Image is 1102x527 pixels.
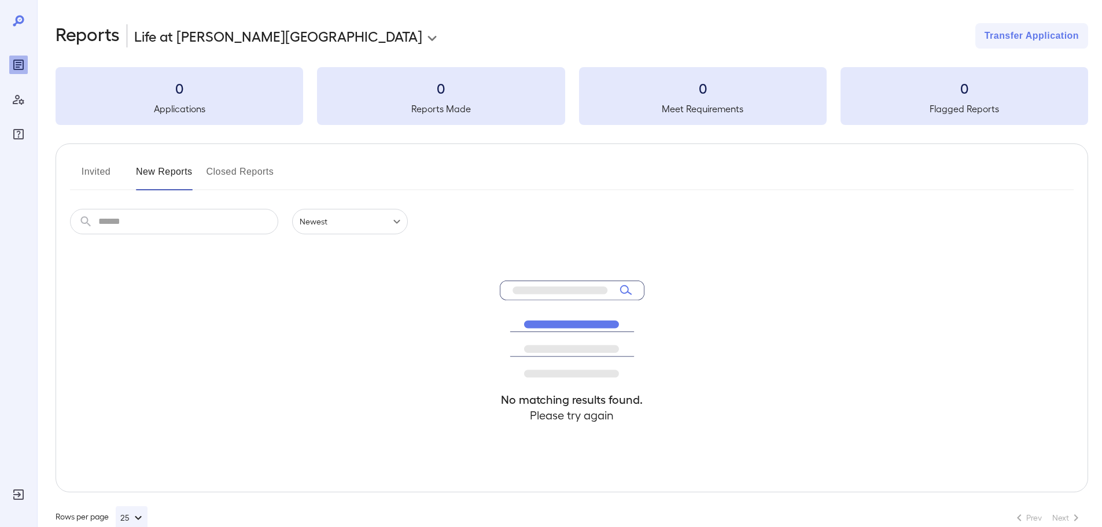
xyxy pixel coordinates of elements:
[9,90,28,109] div: Manage Users
[841,79,1088,97] h3: 0
[56,79,303,97] h3: 0
[317,79,565,97] h3: 0
[975,23,1088,49] button: Transfer Application
[500,392,644,407] h4: No matching results found.
[500,407,644,423] h4: Please try again
[70,163,122,190] button: Invited
[56,67,1088,125] summary: 0Applications0Reports Made0Meet Requirements0Flagged Reports
[1007,508,1088,527] nav: pagination navigation
[56,102,303,116] h5: Applications
[579,79,827,97] h3: 0
[841,102,1088,116] h5: Flagged Reports
[9,125,28,143] div: FAQ
[9,485,28,504] div: Log Out
[56,23,120,49] h2: Reports
[207,163,274,190] button: Closed Reports
[292,209,408,234] div: Newest
[317,102,565,116] h5: Reports Made
[579,102,827,116] h5: Meet Requirements
[136,163,193,190] button: New Reports
[134,27,422,45] p: Life at [PERSON_NAME][GEOGRAPHIC_DATA]
[9,56,28,74] div: Reports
